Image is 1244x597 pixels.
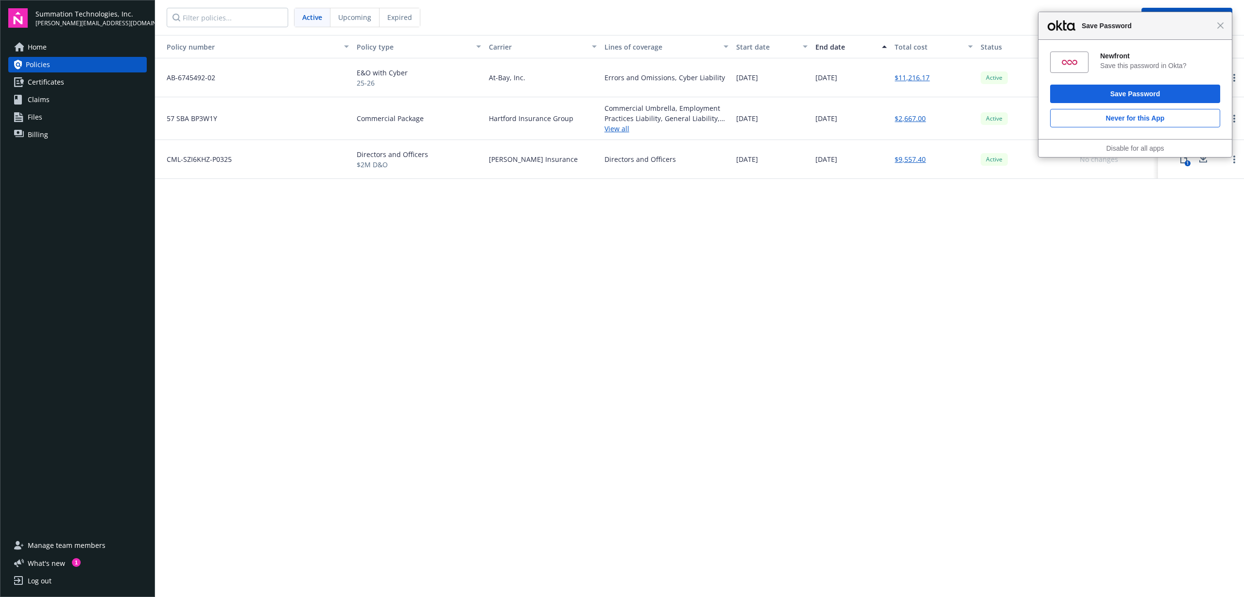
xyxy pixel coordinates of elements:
a: Billing [8,127,147,142]
span: At-Bay, Inc. [489,72,525,83]
span: Home [28,39,47,55]
span: Files [28,109,42,125]
div: Directors and Officers [605,154,676,164]
div: Newfront [1100,52,1220,60]
span: [DATE] [736,113,758,123]
span: CML-SZI6KHZ-P0325 [159,154,232,164]
span: Policies [26,57,50,72]
div: Start date [736,42,797,52]
div: Status [981,42,1072,52]
a: Open options [1228,154,1240,165]
span: AB-6745492-02 [159,72,215,83]
span: Active [985,114,1004,123]
a: $11,216.17 [895,72,930,83]
button: Total cost [891,35,977,58]
div: 1 [1185,160,1191,166]
span: [PERSON_NAME][EMAIL_ADDRESS][DOMAIN_NAME] [35,19,147,28]
span: Directors and Officers [357,149,428,159]
div: Total cost [895,42,962,52]
button: Start date [732,35,812,58]
div: Policy type [357,42,470,52]
span: [DATE] [815,154,837,164]
div: Lines of coverage [605,42,718,52]
button: Never for this App [1050,109,1220,127]
span: Expired [387,12,412,22]
span: Claims [28,92,50,107]
button: Status [977,35,1076,58]
button: Carrier [485,35,601,58]
span: $2M D&O [357,159,428,170]
span: [PERSON_NAME] Insurance [489,154,578,164]
a: View all [605,123,729,134]
button: End date [812,35,891,58]
button: Summation Technologies, Inc.[PERSON_NAME][EMAIL_ADDRESS][DOMAIN_NAME] [35,8,147,28]
span: [DATE] [736,154,758,164]
span: [DATE] [815,113,837,123]
a: Home [8,39,147,55]
span: [DATE] [815,72,837,83]
span: 25-26 [357,78,408,88]
button: Lines of coverage [601,35,733,58]
span: Save Password [1077,20,1217,32]
span: Active [302,12,322,22]
button: 1 [1174,150,1193,169]
span: Close [1217,22,1224,29]
div: End date [815,42,876,52]
span: Active [985,73,1004,82]
a: Disable for all apps [1106,144,1164,152]
span: Certificates [28,74,64,90]
span: Billing [28,127,48,142]
span: Active [985,155,1004,164]
button: Save Password [1050,85,1220,103]
span: 57 SBA BP3W1Y [159,113,217,123]
button: Policy type [353,35,485,58]
a: $2,667.00 [895,113,926,123]
div: Errors and Omissions, Cyber Liability [605,72,725,83]
span: Summation Technologies, Inc. [35,9,147,19]
div: Toggle SortBy [159,42,338,52]
span: E&O with Cyber [357,68,408,78]
a: Policies [8,57,147,72]
button: Request a change [1141,8,1232,27]
img: navigator-logo.svg [8,8,28,28]
a: Open options [1228,113,1240,124]
img: 9wkkGAAAAAZJREFUAwCV+TZQZJ7yJgAAAABJRU5ErkJggg== [1062,54,1077,70]
div: Policy number [159,42,338,52]
div: No changes [1080,154,1118,164]
a: Files [8,109,147,125]
span: Upcoming [338,12,371,22]
a: $9,557.40 [895,154,926,164]
span: [DATE] [736,72,758,83]
div: Commercial Umbrella, Employment Practices Liability, General Liability, Commercial Property, Comm... [605,103,729,123]
span: Commercial Package [357,113,424,123]
a: Claims [8,92,147,107]
input: Filter policies... [167,8,288,27]
a: Certificates [8,74,147,90]
div: Save this password in Okta? [1100,61,1220,70]
div: Carrier [489,42,586,52]
span: Hartford Insurance Group [489,113,573,123]
a: Open options [1228,72,1240,84]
